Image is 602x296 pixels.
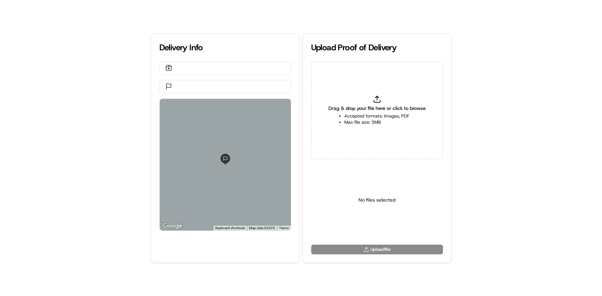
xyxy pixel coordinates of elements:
[249,226,275,230] span: Map data ©2025
[215,226,245,231] button: Keyboard shortcuts
[328,105,426,112] span: Drag & drop your file here or click to browse
[344,113,409,119] li: Accepted formats: Images, PDF
[160,99,291,231] div: 0
[344,119,409,125] li: Max file size: 5MB
[161,222,184,231] a: Open this area in Google Maps (opens a new window)
[161,222,184,231] img: Google
[358,196,395,203] p: No files selected
[311,42,443,53] div: Upload Proof of Delivery
[159,42,291,53] div: Delivery Info
[279,226,289,230] a: Terms (opens in new tab)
